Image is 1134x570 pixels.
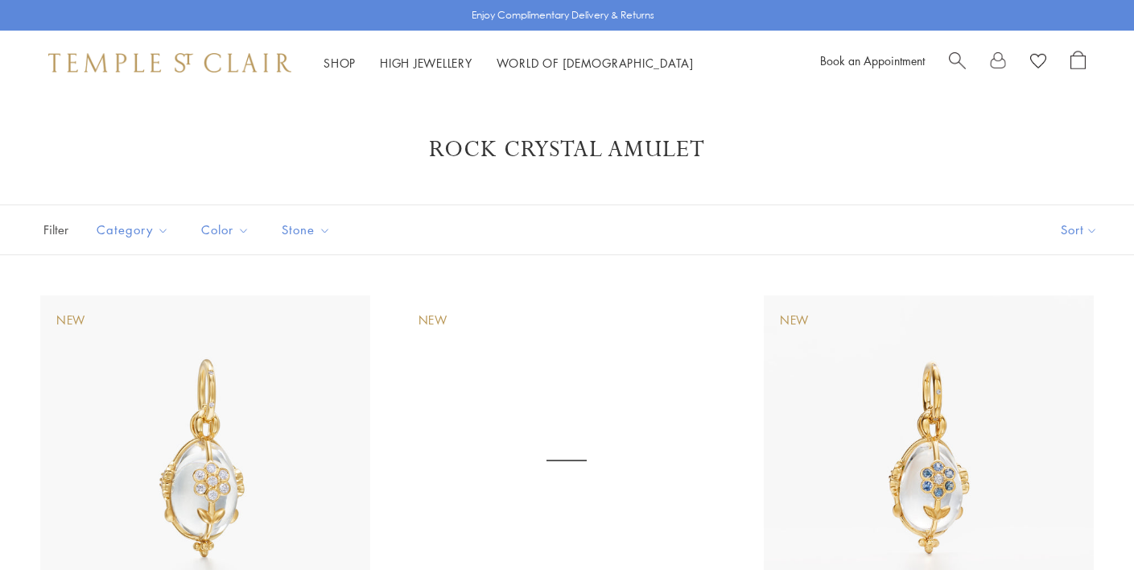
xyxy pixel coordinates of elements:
button: Category [85,212,181,248]
img: Temple St. Clair [48,53,291,72]
button: Stone [270,212,343,248]
span: Stone [274,220,343,240]
div: New [419,312,447,329]
span: Color [193,220,262,240]
a: Open Shopping Bag [1070,51,1086,75]
a: Search [949,51,966,75]
div: New [780,312,809,329]
a: Book an Appointment [820,52,925,68]
button: Color [189,212,262,248]
a: View Wishlist [1030,51,1046,75]
span: Category [89,220,181,240]
p: Enjoy Complimentary Delivery & Returns [472,7,654,23]
div: New [56,312,85,329]
a: World of [DEMOGRAPHIC_DATA]World of [DEMOGRAPHIC_DATA] [497,55,694,71]
button: Show sort by [1025,205,1134,254]
a: High JewelleryHigh Jewellery [380,55,472,71]
nav: Main navigation [324,53,694,73]
h1: Rock Crystal Amulet [64,135,1070,164]
a: ShopShop [324,55,356,71]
